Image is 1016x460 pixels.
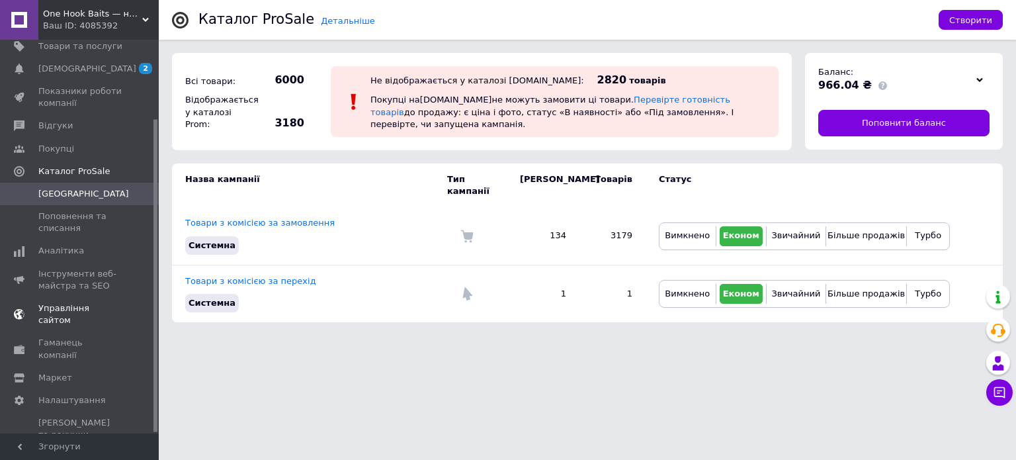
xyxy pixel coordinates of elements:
[597,73,627,86] span: 2820
[182,91,255,134] div: Відображається у каталозі Prom:
[579,163,646,207] td: Товарів
[38,337,122,361] span: Гаманець компанії
[460,287,474,300] img: Комісія за перехід
[447,163,507,207] td: Тип кампанії
[139,63,152,74] span: 2
[38,120,73,132] span: Відгуки
[38,268,122,292] span: Інструменти веб-майстра та SEO
[189,240,235,250] span: Системна
[43,20,159,32] div: Ваш ID: 4085392
[258,73,304,87] span: 6000
[258,116,304,130] span: 3180
[986,379,1013,406] button: Чат з покупцем
[38,165,110,177] span: Каталог ProSale
[771,230,820,240] span: Звичайний
[38,63,136,75] span: [DEMOGRAPHIC_DATA]
[818,67,853,77] span: Баланс:
[507,265,579,322] td: 1
[827,230,905,240] span: Більше продажів
[172,163,447,207] td: Назва кампанії
[720,284,763,304] button: Економ
[38,245,84,257] span: Аналітика
[663,226,712,246] button: Вимкнено
[579,265,646,322] td: 1
[771,289,820,299] span: Звичайний
[38,40,122,52] span: Товари та послуги
[770,284,822,304] button: Звичайний
[720,226,763,246] button: Економ
[460,230,474,243] img: Комісія за замовлення
[507,163,579,207] td: [PERSON_NAME]
[818,110,990,136] a: Поповнити баланс
[43,8,142,20] span: One Hook Baits — насадки та прикормки, яким довіряють рибалки 🎣 Ветеранський сімейний бренд
[829,226,903,246] button: Більше продажів
[663,284,712,304] button: Вимкнено
[370,95,730,116] a: Перевірте готовність товарів
[370,95,734,128] span: Покупці на [DOMAIN_NAME] не можуть замовити ці товари. до продажу: є ціна і фото, статус «В наявн...
[629,75,665,85] span: товарів
[723,230,759,240] span: Економ
[665,289,710,299] span: Вимкнено
[370,75,584,85] div: Не відображається у каталозі [DOMAIN_NAME]:
[910,226,946,246] button: Турбо
[827,289,905,299] span: Більше продажів
[38,302,122,326] span: Управління сайтом
[723,289,759,299] span: Економ
[185,218,335,228] a: Товари з комісією за замовлення
[38,372,72,384] span: Маркет
[38,394,106,406] span: Налаштування
[818,79,872,91] span: 966.04 ₴
[182,72,255,91] div: Всі товари:
[38,143,74,155] span: Покупці
[915,289,941,299] span: Турбо
[646,163,950,207] td: Статус
[189,298,235,308] span: Системна
[910,284,946,304] button: Турбо
[579,207,646,265] td: 3179
[770,226,822,246] button: Звичайний
[915,230,941,240] span: Турбо
[949,15,992,25] span: Створити
[507,207,579,265] td: 134
[185,276,316,286] a: Товари з комісією за перехід
[38,210,122,234] span: Поповнення та списання
[665,230,710,240] span: Вимкнено
[939,10,1003,30] button: Створити
[862,117,946,129] span: Поповнити баланс
[829,284,903,304] button: Більше продажів
[38,85,122,109] span: Показники роботи компанії
[38,188,129,200] span: [GEOGRAPHIC_DATA]
[198,13,314,26] div: Каталог ProSale
[344,92,364,112] img: :exclamation:
[321,16,375,26] a: Детальніше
